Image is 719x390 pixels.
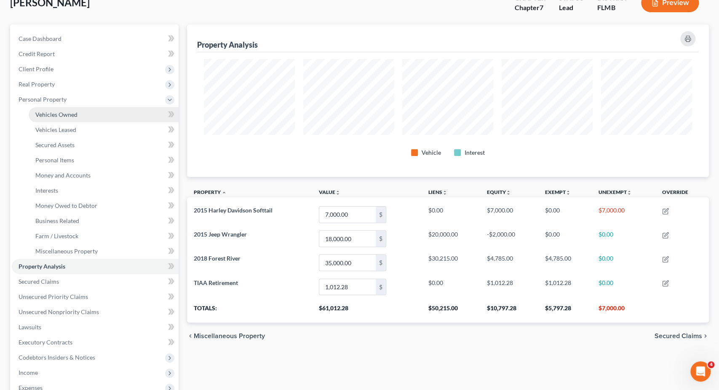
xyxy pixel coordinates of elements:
[559,3,584,13] div: Lead
[187,299,312,323] th: Totals:
[655,333,709,339] button: Secured Claims chevron_right
[540,3,543,11] span: 7
[12,335,179,350] a: Executory Contracts
[480,275,538,299] td: $1,012.28
[194,207,273,214] span: 2015 Harley Davidson Softtail
[592,227,655,251] td: $0.00
[29,198,179,213] a: Money Owed to Debtor
[702,333,709,339] i: chevron_right
[35,172,91,179] span: Money and Accounts
[428,189,447,195] a: Liensunfold_more
[486,189,511,195] a: Equityunfold_more
[19,293,88,300] span: Unsecured Priority Claims
[194,333,265,339] span: Miscellaneous Property
[708,361,714,368] span: 4
[29,213,179,229] a: Business Related
[319,207,376,223] input: 0.00
[35,217,79,224] span: Business Related
[376,279,386,295] div: $
[538,202,592,226] td: $0.00
[19,96,67,103] span: Personal Property
[35,111,78,118] span: Vehicles Owned
[19,369,38,376] span: Income
[29,168,179,183] a: Money and Accounts
[12,274,179,289] a: Secured Claims
[35,232,78,239] span: Farm / Livestock
[599,189,632,195] a: Unexemptunfold_more
[376,255,386,271] div: $
[197,40,258,50] div: Property Analysis
[538,227,592,251] td: $0.00
[35,141,75,148] span: Secured Assets
[597,3,628,13] div: FLMB
[12,259,179,274] a: Property Analysis
[12,304,179,320] a: Unsecured Nonpriority Claims
[319,255,376,271] input: 0.00
[187,333,194,339] i: chevron_left
[545,189,571,195] a: Exemptunfold_more
[19,81,55,88] span: Real Property
[19,263,65,270] span: Property Analysis
[35,187,58,194] span: Interests
[627,190,632,195] i: unfold_more
[505,190,511,195] i: unfold_more
[376,207,386,223] div: $
[592,251,655,275] td: $0.00
[29,122,179,137] a: Vehicles Leased
[566,190,571,195] i: unfold_more
[19,354,95,361] span: Codebtors Insiders & Notices
[19,308,99,315] span: Unsecured Nonpriority Claims
[480,202,538,226] td: $7,000.00
[194,279,238,286] span: TIAA Retirement
[187,333,265,339] button: chevron_left Miscellaneous Property
[319,231,376,247] input: 0.00
[480,251,538,275] td: $4,785.00
[655,184,709,203] th: Override
[422,202,480,226] td: $0.00
[19,278,59,285] span: Secured Claims
[312,299,422,323] th: $61,012.28
[319,189,340,195] a: Valueunfold_more
[19,339,72,346] span: Executory Contracts
[422,227,480,251] td: $20,000.00
[515,3,545,13] div: Chapter
[538,251,592,275] td: $4,785.00
[35,156,74,164] span: Personal Items
[12,320,179,335] a: Lawsuits
[19,65,53,73] span: Client Profile
[29,153,179,168] a: Personal Items
[222,190,227,195] i: expand_less
[538,299,592,323] th: $5,797.28
[19,50,55,57] span: Credit Report
[690,361,711,382] iframe: Intercom live chat
[421,148,441,157] div: Vehicle
[12,289,179,304] a: Unsecured Priority Claims
[29,137,179,153] a: Secured Assets
[480,227,538,251] td: -$2,000.00
[194,255,241,262] span: 2018 Forest River
[29,183,179,198] a: Interests
[19,35,61,42] span: Case Dashboard
[442,190,447,195] i: unfold_more
[655,333,702,339] span: Secured Claims
[319,279,376,295] input: 0.00
[35,247,98,255] span: Miscellaneous Property
[422,251,480,275] td: $30,215.00
[35,126,76,133] span: Vehicles Leased
[12,46,179,62] a: Credit Report
[29,229,179,244] a: Farm / Livestock
[538,275,592,299] td: $1,012.28
[194,231,247,238] span: 2015 Jeep Wrangler
[19,323,41,331] span: Lawsuits
[376,231,386,247] div: $
[12,31,179,46] a: Case Dashboard
[335,190,340,195] i: unfold_more
[194,189,227,195] a: Property expand_less
[29,107,179,122] a: Vehicles Owned
[422,299,480,323] th: $50,215.00
[29,244,179,259] a: Miscellaneous Property
[480,299,538,323] th: $10,797.28
[592,202,655,226] td: $7,000.00
[592,275,655,299] td: $0.00
[464,148,484,157] div: Interest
